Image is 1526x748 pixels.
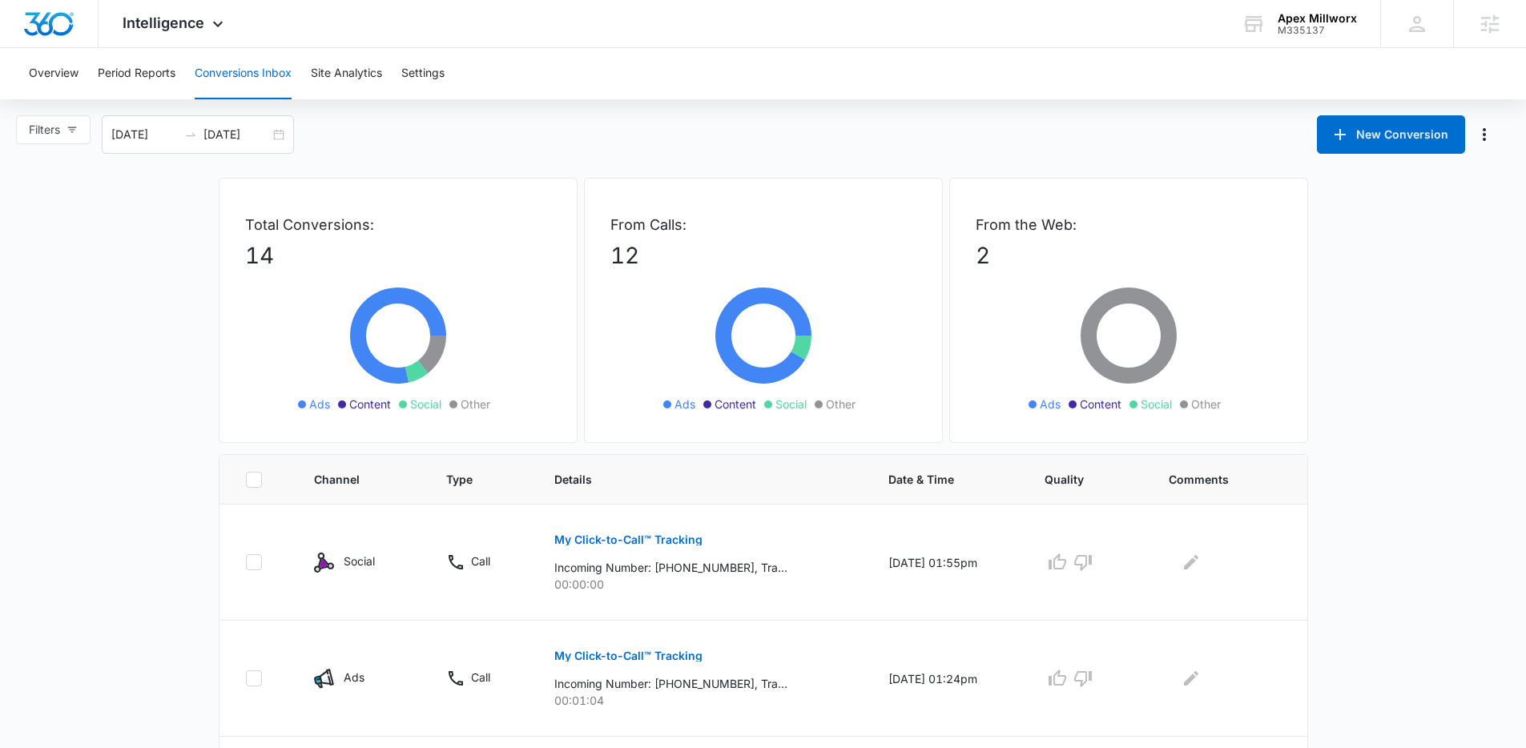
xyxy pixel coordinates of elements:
[309,396,330,412] span: Ads
[344,669,364,686] p: Ads
[1080,396,1121,412] span: Content
[1178,666,1204,691] button: Edit Comments
[888,471,983,488] span: Date & Time
[344,553,375,569] p: Social
[184,128,197,141] span: to
[775,396,807,412] span: Social
[869,505,1025,621] td: [DATE] 01:55pm
[1040,396,1061,412] span: Ads
[610,214,916,235] p: From Calls:
[554,471,827,488] span: Details
[461,396,490,412] span: Other
[203,126,270,143] input: End date
[554,637,703,675] button: My Click-to-Call™ Tracking
[98,48,175,99] button: Period Reports
[245,239,551,272] p: 14
[976,239,1282,272] p: 2
[471,553,490,569] p: Call
[715,396,756,412] span: Content
[446,471,493,488] span: Type
[826,396,856,412] span: Other
[554,650,703,662] p: My Click-to-Call™ Tracking
[16,115,91,144] button: Filters
[1045,471,1107,488] span: Quality
[554,559,787,576] p: Incoming Number: [PHONE_NUMBER], Tracking Number: [PHONE_NUMBER], Ring To: [PHONE_NUMBER], Caller...
[869,621,1025,737] td: [DATE] 01:24pm
[554,534,703,545] p: My Click-to-Call™ Tracking
[111,126,178,143] input: Start date
[976,214,1282,235] p: From the Web:
[401,48,445,99] button: Settings
[184,128,197,141] span: swap-right
[314,471,385,488] span: Channel
[554,576,850,593] p: 00:00:00
[554,675,787,692] p: Incoming Number: [PHONE_NUMBER], Tracking Number: [PHONE_NUMBER], Ring To: [PHONE_NUMBER], Caller...
[245,214,551,235] p: Total Conversions:
[1191,396,1221,412] span: Other
[554,692,850,709] p: 00:01:04
[610,239,916,272] p: 12
[1278,12,1357,25] div: account name
[1278,25,1357,36] div: account id
[554,521,703,559] button: My Click-to-Call™ Tracking
[1317,115,1465,154] button: New Conversion
[1169,471,1258,488] span: Comments
[29,121,60,139] span: Filters
[349,396,391,412] span: Content
[1178,549,1204,575] button: Edit Comments
[674,396,695,412] span: Ads
[123,14,204,31] span: Intelligence
[1141,396,1172,412] span: Social
[311,48,382,99] button: Site Analytics
[471,669,490,686] p: Call
[410,396,441,412] span: Social
[195,48,292,99] button: Conversions Inbox
[1472,122,1497,147] button: Manage Numbers
[29,48,79,99] button: Overview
